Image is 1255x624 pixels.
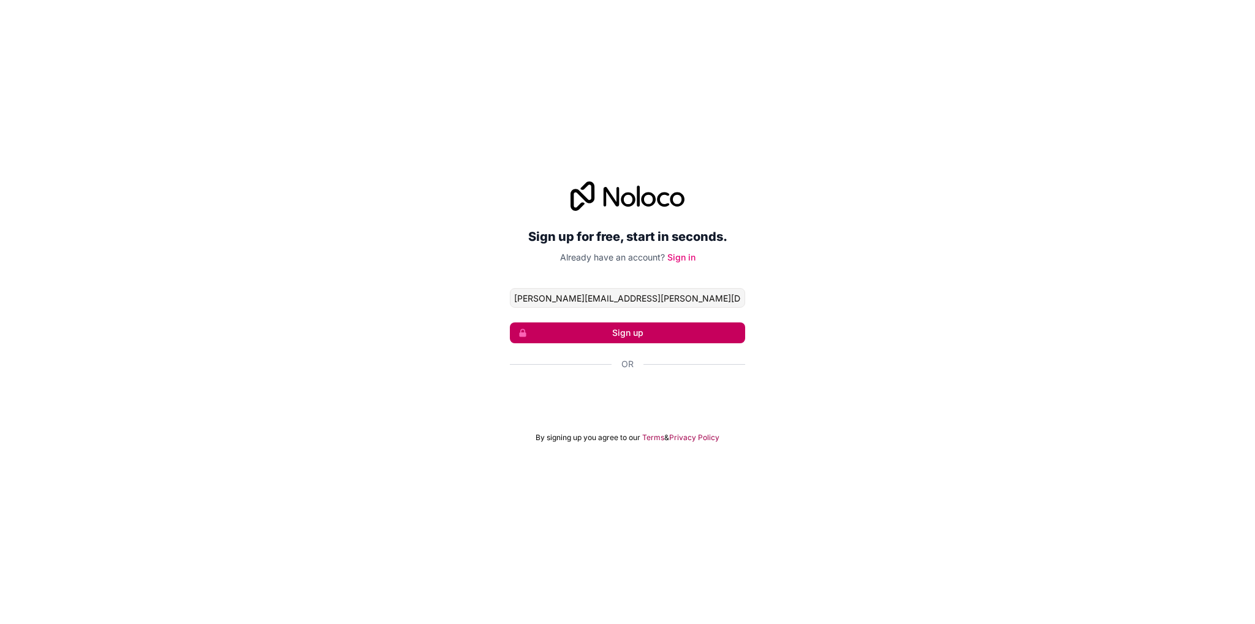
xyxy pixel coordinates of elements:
iframe: Botão Iniciar sessão com o Google [504,384,751,411]
button: Sign up [510,322,745,343]
span: By signing up you agree to our [536,433,640,443]
span: Already have an account? [560,252,665,262]
a: Sign in [667,252,696,262]
input: Email address [510,288,745,308]
h2: Sign up for free, start in seconds. [510,226,745,248]
a: Privacy Policy [669,433,719,443]
span: & [664,433,669,443]
a: Terms [642,433,664,443]
span: Or [621,358,634,370]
